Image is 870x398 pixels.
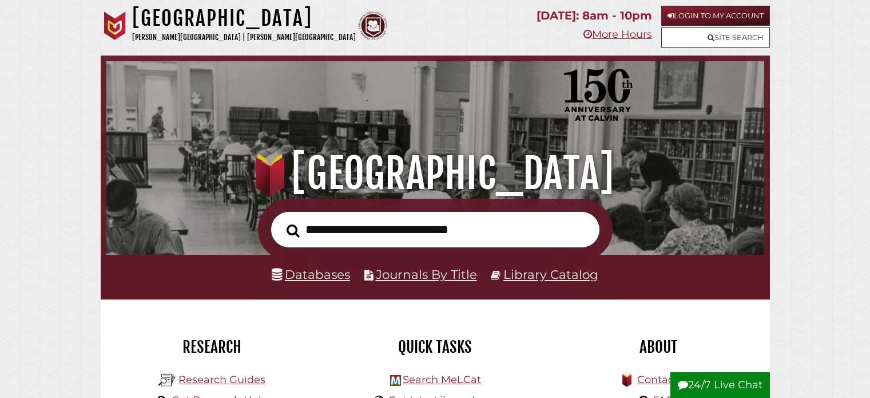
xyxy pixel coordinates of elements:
[119,148,750,199] h1: [GEOGRAPHIC_DATA]
[109,337,315,357] h2: Research
[503,267,598,282] a: Library Catalog
[637,373,694,386] a: Contact Us
[376,267,477,282] a: Journals By Title
[178,373,265,386] a: Research Guides
[287,223,300,237] i: Search
[132,31,356,44] p: [PERSON_NAME][GEOGRAPHIC_DATA] | [PERSON_NAME][GEOGRAPHIC_DATA]
[281,220,305,241] button: Search
[390,375,401,386] img: Hekman Library Logo
[537,6,652,26] p: [DATE]: 8am - 10pm
[403,373,481,386] a: Search MeLCat
[101,11,129,40] img: Calvin University
[661,6,770,26] a: Login to My Account
[272,267,350,282] a: Databases
[555,337,761,357] h2: About
[132,6,356,31] h1: [GEOGRAPHIC_DATA]
[359,11,387,40] img: Calvin Theological Seminary
[583,28,652,41] a: More Hours
[661,27,770,48] a: Site Search
[332,337,538,357] h2: Quick Tasks
[158,372,176,389] img: Hekman Library Logo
